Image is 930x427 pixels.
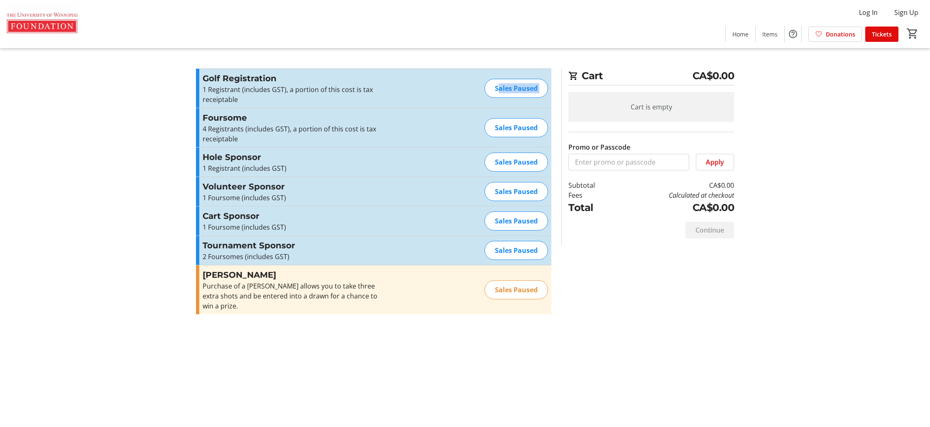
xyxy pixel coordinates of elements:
[568,154,689,170] input: Enter promo or passcode
[203,151,384,163] h3: Hole Sponsor
[203,112,384,124] h3: Foursome
[203,193,384,203] p: 1 Foursome (includes GST)
[762,30,778,39] span: Items
[568,92,734,122] div: Cart is empty
[785,26,801,42] button: Help
[568,180,617,190] td: Subtotal
[852,6,884,19] button: Log In
[826,30,855,39] span: Donations
[726,27,755,42] a: Home
[568,190,617,200] td: Fees
[617,190,734,200] td: Calculated at checkout
[732,30,749,39] span: Home
[756,27,784,42] a: Items
[485,280,548,299] div: Sales Paused
[888,6,925,19] button: Sign Up
[617,200,734,215] td: CA$0.00
[568,142,630,152] label: Promo or Passcode
[485,153,548,172] div: Sales Paused
[859,7,878,17] span: Log In
[203,269,384,281] h3: [PERSON_NAME]
[617,180,734,190] td: CA$0.00
[808,27,862,42] a: Donations
[203,124,384,144] p: 4 Registrants (includes GST), a portion of this cost is tax receiptable
[706,157,724,167] span: Apply
[203,72,384,85] h3: Golf Registration
[203,252,384,262] p: 2 Foursomes (includes GST)
[203,210,384,222] h3: Cart Sponsor
[485,241,548,260] div: Sales Paused
[485,118,548,137] div: Sales Paused
[696,154,734,170] button: Apply
[568,68,734,85] h2: Cart
[203,281,384,311] div: Purchase of a [PERSON_NAME] allows you to take three extra shots and be entered into a drawn for ...
[203,239,384,252] h3: Tournament Sponsor
[693,68,734,83] span: CA$0.00
[905,26,920,41] button: Cart
[5,3,79,45] img: The U of W Foundation's Logo
[485,211,548,230] div: Sales Paused
[568,200,617,215] td: Total
[203,222,384,232] p: 1 Foursome (includes GST)
[203,85,384,104] p: 1 Registrant (includes GST), a portion of this cost is tax receiptable
[203,180,384,193] h3: Volunteer Sponsor
[485,79,548,98] div: Sales Paused
[894,7,918,17] span: Sign Up
[203,163,384,173] p: 1 Registrant (includes GST)
[865,27,898,42] a: Tickets
[872,30,892,39] span: Tickets
[485,182,548,201] div: Sales Paused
